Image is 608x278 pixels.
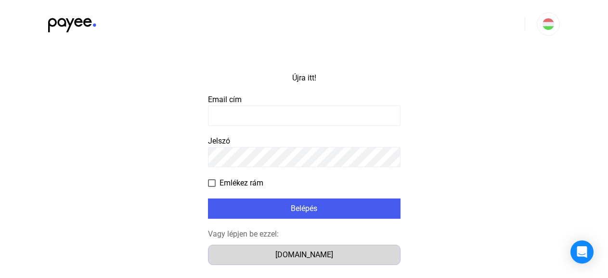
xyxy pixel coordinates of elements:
button: Belépés [208,199,401,219]
a: [DOMAIN_NAME] [208,250,401,259]
img: HU [543,18,554,30]
font: Újra itt! [292,73,316,82]
font: Jelszó [208,136,230,146]
font: Emlékez rám [220,178,263,187]
font: Belépés [291,204,317,213]
font: Vagy lépjen be ezzel: [208,229,279,238]
button: [DOMAIN_NAME] [208,245,401,265]
img: black-payee-blue-dot.svg [48,13,96,32]
div: Open Intercom Messenger [570,240,594,264]
font: [DOMAIN_NAME] [275,250,333,259]
button: HU [537,13,560,36]
font: Email cím [208,95,242,104]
